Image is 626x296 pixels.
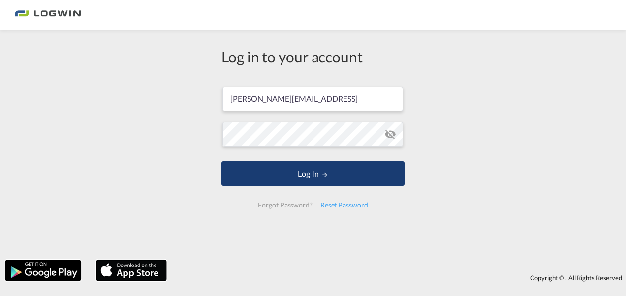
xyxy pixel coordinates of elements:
[4,259,82,282] img: google.png
[316,196,372,214] div: Reset Password
[15,4,81,26] img: bc73a0e0d8c111efacd525e4c8ad7d32.png
[95,259,168,282] img: apple.png
[221,46,405,67] div: Log in to your account
[221,161,405,186] button: LOGIN
[384,128,396,140] md-icon: icon-eye-off
[254,196,316,214] div: Forgot Password?
[172,269,626,286] div: Copyright © . All Rights Reserved
[222,87,403,111] input: Enter email/phone number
